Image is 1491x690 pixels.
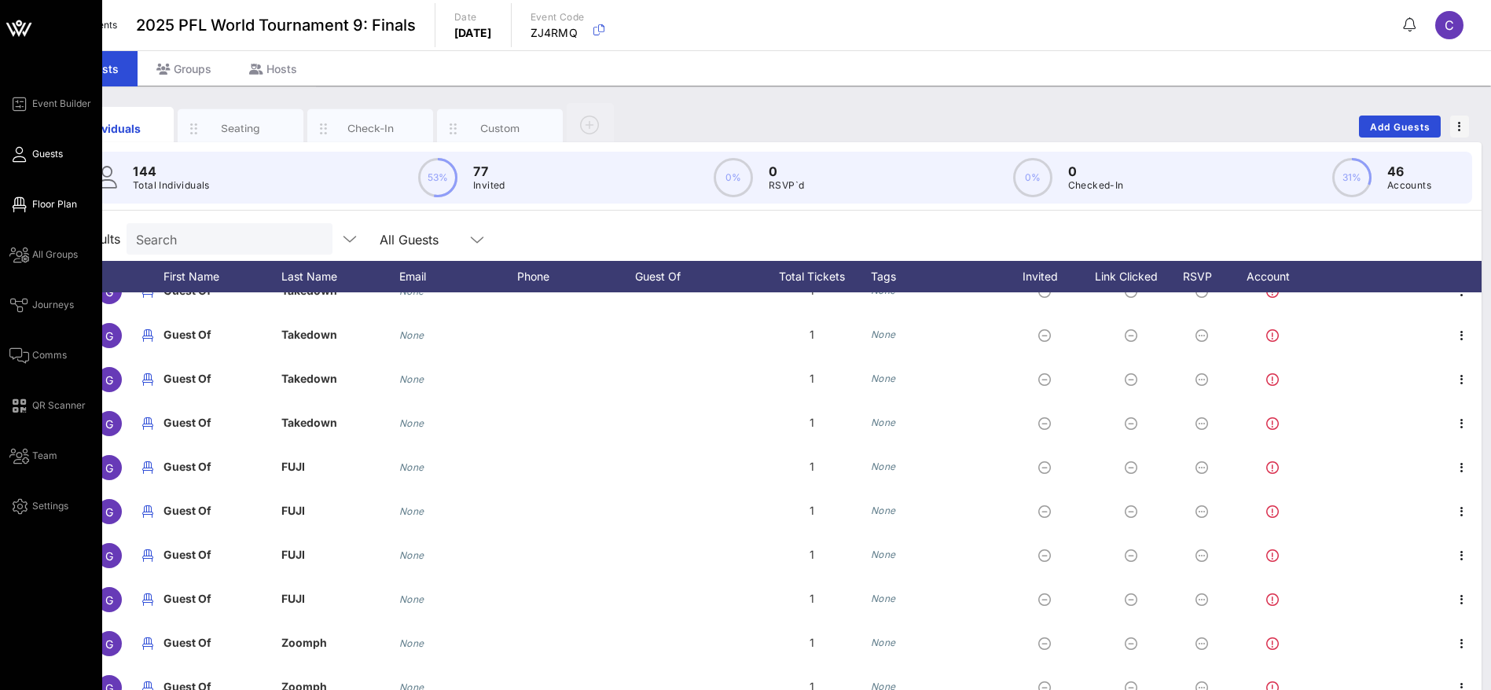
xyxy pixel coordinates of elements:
[1445,17,1454,33] span: C
[163,460,211,473] span: Guest Of
[1068,178,1124,193] p: Checked-In
[32,449,57,463] span: Team
[32,97,91,111] span: Event Builder
[105,417,113,431] span: G
[1232,261,1319,292] div: Account
[399,461,424,473] i: None
[105,505,113,519] span: G
[531,25,585,41] p: ZJ4RMQ
[871,373,896,384] i: None
[133,162,210,181] p: 144
[769,178,804,193] p: RSVP`d
[163,328,211,341] span: Guest Of
[138,51,230,86] div: Groups
[105,637,113,651] span: G
[1359,116,1441,138] button: Add Guests
[871,505,896,516] i: None
[281,636,327,649] span: Zoomph
[399,261,517,292] div: Email
[105,549,113,563] span: G
[871,593,896,604] i: None
[753,445,871,489] div: 1
[1091,261,1177,292] div: Link Clicked
[163,636,211,649] span: Guest Of
[1387,162,1431,181] p: 46
[753,533,871,577] div: 1
[163,261,281,292] div: First Name
[1068,162,1124,181] p: 0
[399,329,424,341] i: None
[753,577,871,621] div: 1
[230,51,316,86] div: Hosts
[399,373,424,385] i: None
[32,499,68,513] span: Settings
[531,9,585,25] p: Event Code
[517,261,635,292] div: Phone
[9,145,63,163] a: Guests
[753,261,871,292] div: Total Tickets
[32,147,63,161] span: Guests
[281,460,305,473] span: FUJI
[9,446,57,465] a: Team
[105,329,113,343] span: G
[32,398,86,413] span: QR Scanner
[281,592,305,605] span: FUJI
[1177,261,1232,292] div: RSVP
[871,261,1004,292] div: Tags
[871,461,896,472] i: None
[454,9,492,25] p: Date
[206,121,276,136] div: Seating
[399,637,424,649] i: None
[1004,261,1091,292] div: Invited
[9,396,86,415] a: QR Scanner
[753,401,871,445] div: 1
[163,372,211,385] span: Guest Of
[454,25,492,41] p: [DATE]
[1435,11,1463,39] div: C
[753,489,871,533] div: 1
[105,593,113,607] span: G
[163,548,211,561] span: Guest Of
[769,162,804,181] p: 0
[163,416,211,429] span: Guest Of
[281,261,399,292] div: Last Name
[753,313,871,357] div: 1
[281,416,337,429] span: Takedown
[871,417,896,428] i: None
[105,285,113,299] span: G
[9,295,74,314] a: Journeys
[1387,178,1431,193] p: Accounts
[753,621,871,665] div: 1
[136,13,416,37] span: 2025 PFL World Tournament 9: Finals
[281,504,305,517] span: FUJI
[9,245,78,264] a: All Groups
[32,248,78,262] span: All Groups
[105,373,113,387] span: G
[1369,121,1431,133] span: Add Guests
[9,195,77,214] a: Floor Plan
[399,549,424,561] i: None
[399,417,424,429] i: None
[871,637,896,648] i: None
[163,504,211,517] span: Guest Of
[9,346,67,365] a: Comms
[32,298,74,312] span: Journeys
[399,593,424,605] i: None
[473,178,505,193] p: Invited
[473,162,505,181] p: 77
[133,178,210,193] p: Total Individuals
[281,372,337,385] span: Takedown
[105,461,113,475] span: G
[871,328,896,340] i: None
[380,233,439,247] div: All Guests
[281,328,337,341] span: Takedown
[753,357,871,401] div: 1
[370,223,496,255] div: All Guests
[32,348,67,362] span: Comms
[163,592,211,605] span: Guest Of
[76,120,146,137] div: Individuals
[635,261,753,292] div: Guest Of
[9,497,68,516] a: Settings
[9,94,91,113] a: Event Builder
[32,197,77,211] span: Floor Plan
